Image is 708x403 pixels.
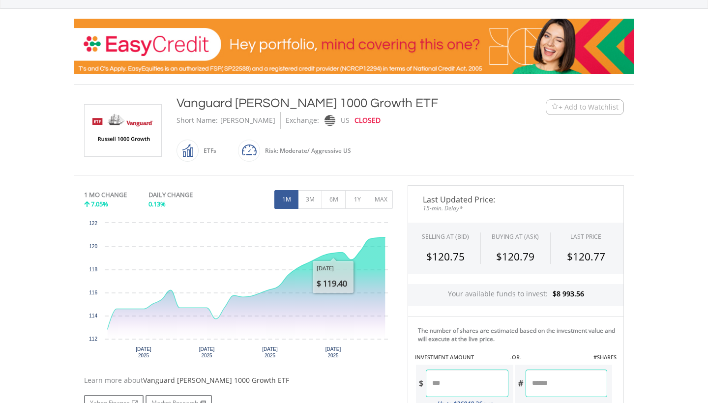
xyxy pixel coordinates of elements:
[415,203,616,213] span: 15-min. Delay*
[559,102,619,112] span: + Add to Watchlist
[496,250,534,263] span: $120.79
[262,346,278,358] text: [DATE] 2025
[148,190,226,200] div: DAILY CHANGE
[408,284,623,306] div: Your available funds to invest:
[199,346,215,358] text: [DATE] 2025
[422,232,469,241] div: SELLING AT (BID)
[510,353,522,361] label: -OR-
[567,250,605,263] span: $120.77
[415,353,474,361] label: INVESTMENT AMOUNT
[324,115,335,126] img: nasdaq.png
[148,200,166,208] span: 0.13%
[89,221,97,226] text: 122
[415,196,616,203] span: Last Updated Price:
[593,353,617,361] label: #SHARES
[354,112,381,129] div: CLOSED
[89,290,97,295] text: 116
[177,112,218,129] div: Short Name:
[177,94,485,112] div: Vanguard [PERSON_NAME] 1000 Growth ETF
[84,218,393,366] div: Chart. Highcharts interactive chart.
[515,370,526,397] div: #
[551,103,559,111] img: Watchlist
[74,19,634,74] img: EasyCredit Promotion Banner
[369,190,393,209] button: MAX
[274,190,298,209] button: 1M
[84,190,127,200] div: 1 MO CHANGE
[345,190,369,209] button: 1Y
[322,190,346,209] button: 6M
[89,267,97,272] text: 118
[416,370,426,397] div: $
[341,112,350,129] div: US
[260,139,351,163] div: Risk: Moderate/ Aggressive US
[199,139,216,163] div: ETFs
[286,112,319,129] div: Exchange:
[89,244,97,249] text: 120
[84,375,393,385] div: Learn more about
[220,112,275,129] div: [PERSON_NAME]
[91,200,108,208] span: 7.05%
[89,313,97,318] text: 114
[325,346,341,358] text: [DATE] 2025
[84,218,393,366] svg: Interactive chart
[570,232,601,241] div: LAST PRICE
[426,250,465,263] span: $120.75
[86,105,160,156] img: EQU.US.VONG.png
[546,99,624,115] button: Watchlist + Add to Watchlist
[492,232,539,241] span: BUYING AT (ASK)
[298,190,322,209] button: 3M
[418,326,619,343] div: The number of shares are estimated based on the investment value and will execute at the live price.
[136,346,151,358] text: [DATE] 2025
[143,375,289,385] span: Vanguard [PERSON_NAME] 1000 Growth ETF
[553,289,584,298] span: $8 993.56
[89,336,97,342] text: 112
